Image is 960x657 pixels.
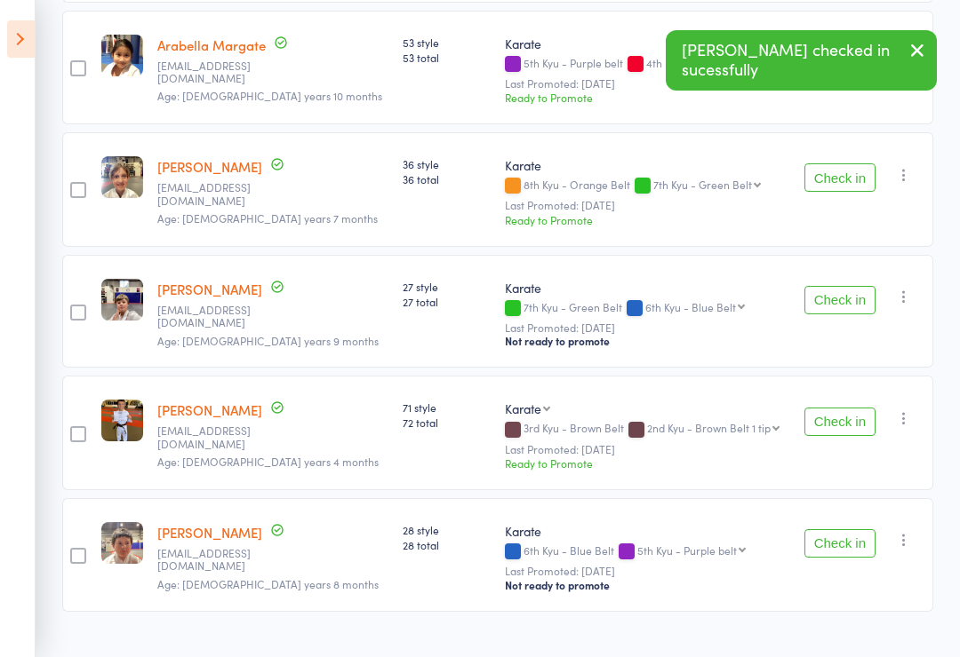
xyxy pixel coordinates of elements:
span: 36 total [403,171,491,186]
div: 7th Kyu - Green Belt [653,178,752,190]
div: 4th Kyu - Red Belt [646,57,733,68]
div: 7th Kyu - Green Belt [505,301,787,316]
div: 2nd Kyu - Brown Belt 1 tip [647,422,771,433]
img: image1705988062.png [101,156,143,198]
button: Check in [804,163,876,192]
div: Ready to Promote [505,212,787,227]
a: [PERSON_NAME] [157,400,262,419]
div: Ready to Promote [505,90,787,105]
small: Last Promoted: [DATE] [505,443,787,455]
div: 6th Kyu - Blue Belt [505,544,787,559]
div: Not ready to promote [505,578,787,592]
img: image1698214890.png [101,279,143,321]
span: 53 style [403,35,491,50]
span: 27 style [403,279,491,294]
span: Age: [DEMOGRAPHIC_DATA] years 8 months [157,576,379,591]
small: mellyk210@gmail.com [157,547,273,573]
span: Age: [DEMOGRAPHIC_DATA] years 4 months [157,454,379,469]
div: 5th Kyu - Purple belt [637,544,737,556]
div: 8th Kyu - Orange Belt [505,178,787,194]
div: Karate [505,400,541,417]
span: 72 total [403,415,491,430]
img: image1738657677.png [101,400,143,441]
button: Check in [804,529,876,558]
span: 27 total [403,294,491,309]
span: 71 style [403,400,491,415]
span: 28 style [403,522,491,537]
span: 36 style [403,156,491,171]
div: Ready to Promote [505,455,787,471]
img: image1647241774.png [101,35,143,76]
a: [PERSON_NAME] [157,523,262,542]
div: Karate [505,156,787,174]
button: Check in [804,408,876,436]
span: 53 total [403,50,491,65]
small: rpassier@hotmail.com [157,304,273,329]
img: image1682491160.png [101,522,143,564]
div: Karate [505,522,787,540]
small: m.masalkovska@yahoo.com [157,181,273,207]
a: Arabella Margate [157,36,266,54]
div: Karate [505,35,787,52]
a: [PERSON_NAME] [157,157,262,176]
small: Last Promoted: [DATE] [505,321,787,334]
small: Last Promoted: [DATE] [505,199,787,211]
a: [PERSON_NAME] [157,280,262,298]
div: 3rd Kyu - Brown Belt [505,422,787,437]
div: Karate [505,279,787,297]
button: Check in [804,286,876,314]
small: Last Promoted: [DATE] [505,77,787,90]
small: shaunthomass@gmail.com [157,424,273,450]
small: bgoy2003@yahoo.com [157,59,273,85]
span: Age: [DEMOGRAPHIC_DATA] years 10 months [157,88,382,103]
small: Last Promoted: [DATE] [505,565,787,577]
div: 6th Kyu - Blue Belt [645,301,736,313]
span: Age: [DEMOGRAPHIC_DATA] years 7 months [157,210,378,226]
div: 5th Kyu - Purple belt [505,57,787,72]
span: Age: [DEMOGRAPHIC_DATA] years 9 months [157,333,379,348]
span: 28 total [403,537,491,552]
div: Not ready to promote [505,334,787,348]
div: [PERSON_NAME] checked in sucessfully [666,30,937,91]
